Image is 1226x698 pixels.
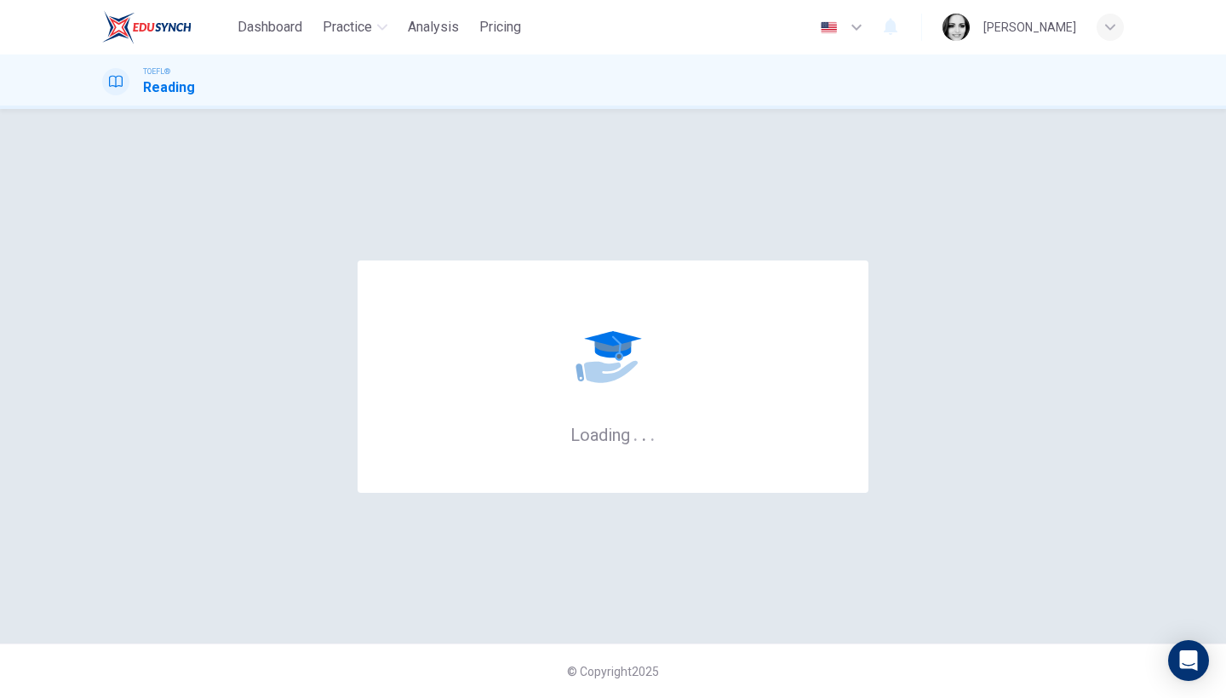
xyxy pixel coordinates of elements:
[143,77,195,98] h1: Reading
[231,12,309,43] button: Dashboard
[633,419,639,447] h6: .
[323,17,372,37] span: Practice
[316,12,394,43] button: Practice
[143,66,170,77] span: TOEFL®
[473,12,528,43] button: Pricing
[102,10,231,44] a: EduSynch logo
[408,17,459,37] span: Analysis
[479,17,521,37] span: Pricing
[942,14,970,41] img: Profile picture
[641,419,647,447] h6: .
[983,17,1076,37] div: [PERSON_NAME]
[238,17,302,37] span: Dashboard
[650,419,656,447] h6: .
[567,665,659,678] span: © Copyright 2025
[570,423,656,445] h6: Loading
[102,10,192,44] img: EduSynch logo
[818,21,839,34] img: en
[401,12,466,43] button: Analysis
[1168,640,1209,681] div: Open Intercom Messenger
